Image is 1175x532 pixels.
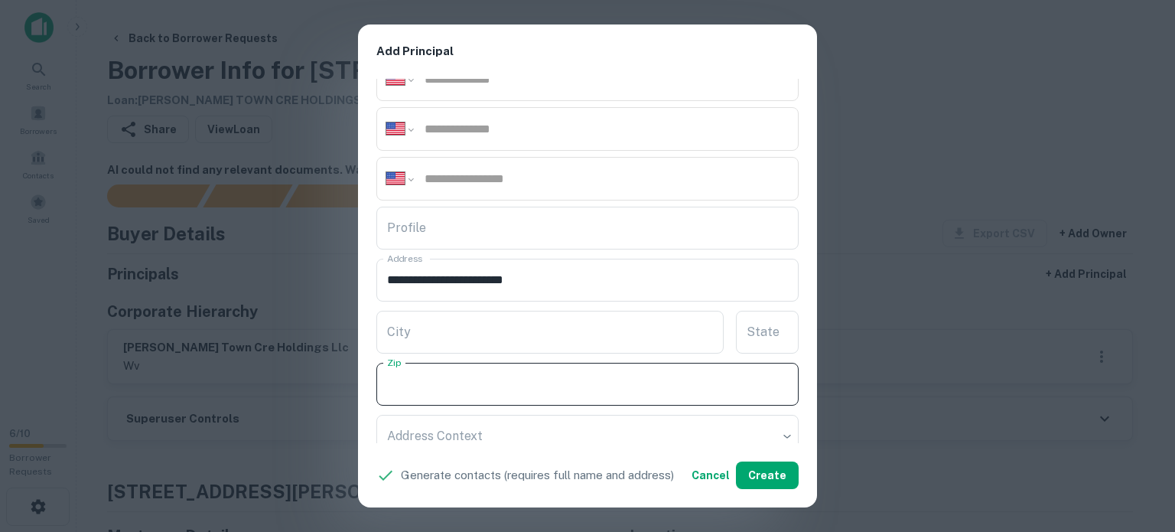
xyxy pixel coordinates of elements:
iframe: Chat Widget [1099,410,1175,483]
button: Cancel [685,462,736,489]
h2: Add Principal [358,24,817,79]
label: Address [387,252,422,265]
button: Create [736,462,799,489]
div: ​ [376,415,799,458]
p: Generate contacts (requires full name and address) [401,466,674,485]
label: Zip [387,356,401,369]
